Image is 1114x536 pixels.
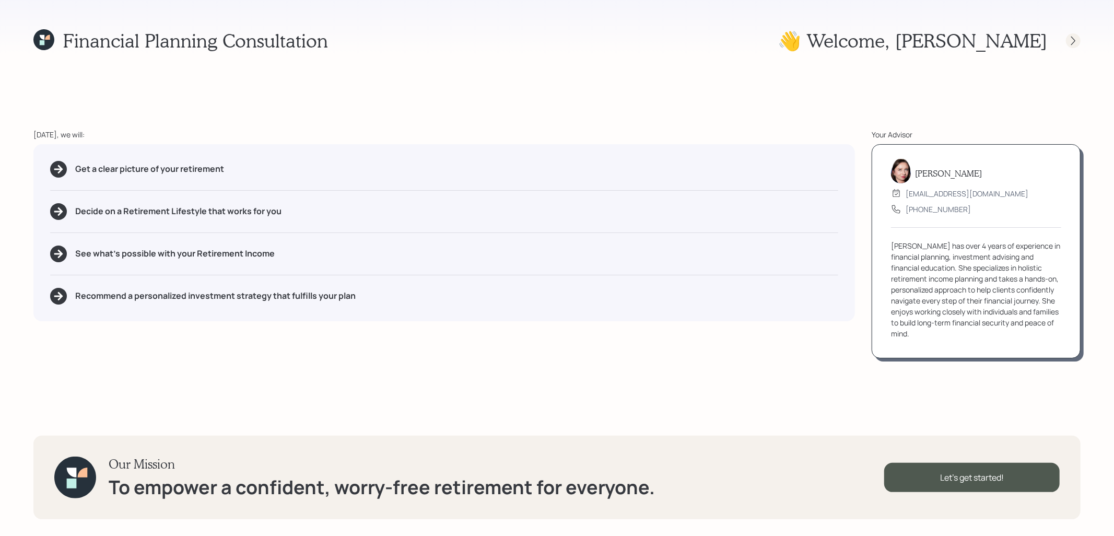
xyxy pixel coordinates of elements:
[906,204,971,215] div: [PHONE_NUMBER]
[75,291,356,301] h5: Recommend a personalized investment strategy that fulfills your plan
[884,463,1060,492] div: Let's get started!
[75,164,224,174] h5: Get a clear picture of your retirement
[778,29,1047,52] h1: 👋 Welcome , [PERSON_NAME]
[891,240,1061,339] div: [PERSON_NAME] has over 4 years of experience in financial planning, investment advising and finan...
[891,158,911,183] img: aleksandra-headshot.png
[915,168,982,178] h5: [PERSON_NAME]
[63,29,328,52] h1: Financial Planning Consultation
[75,206,282,216] h5: Decide on a Retirement Lifestyle that works for you
[109,476,655,498] h1: To empower a confident, worry-free retirement for everyone.
[109,457,655,472] h3: Our Mission
[75,249,275,259] h5: See what's possible with your Retirement Income
[33,129,855,140] div: [DATE], we will:
[906,188,1028,199] div: [EMAIL_ADDRESS][DOMAIN_NAME]
[872,129,1081,140] div: Your Advisor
